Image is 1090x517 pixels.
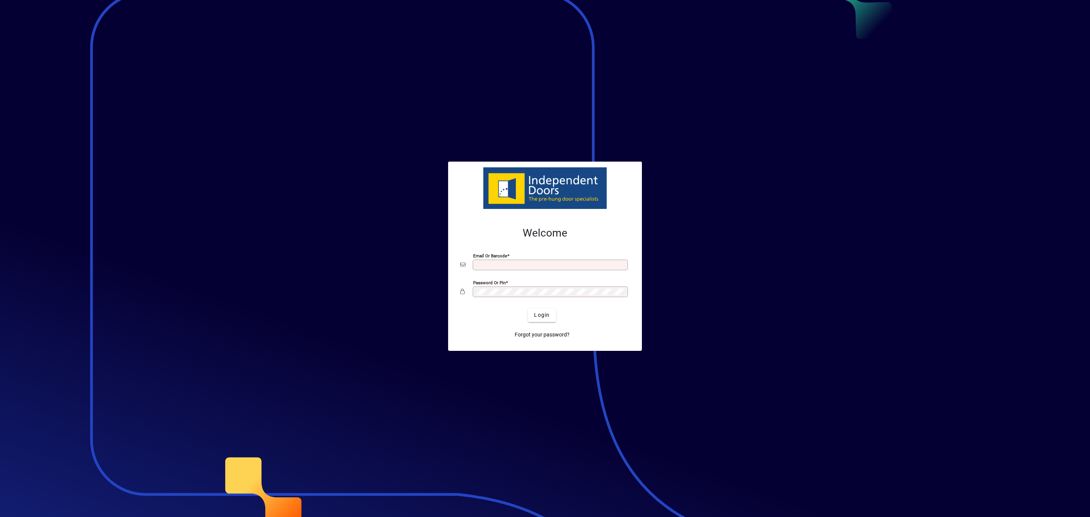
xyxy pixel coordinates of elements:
[515,331,570,339] span: Forgot your password?
[512,328,573,342] a: Forgot your password?
[460,227,630,240] h2: Welcome
[473,253,507,258] mat-label: Email or Barcode
[528,308,556,322] button: Login
[473,280,506,285] mat-label: Password or Pin
[534,311,550,319] span: Login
